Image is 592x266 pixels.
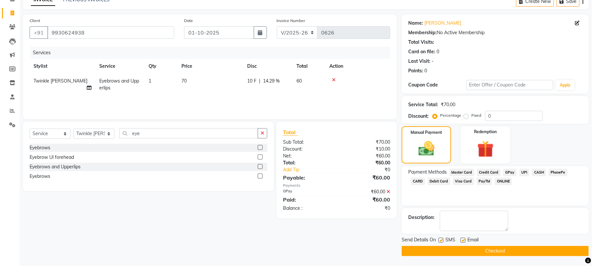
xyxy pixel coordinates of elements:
[145,59,178,74] th: Qty
[471,112,481,118] label: Fixed
[337,188,395,195] div: ₹60.00
[549,169,567,176] span: PhonePe
[278,146,337,153] div: Discount:
[283,129,298,136] span: Total
[247,78,256,85] span: 10 F
[30,18,40,24] label: Client
[30,154,74,161] div: Eyebrow Ul forehead
[30,163,81,170] div: Eyebrows and Upperlips
[278,196,337,204] div: Paid:
[30,26,48,39] button: +91
[30,144,50,151] div: Eyebrows
[283,183,390,188] div: Payments
[441,101,455,108] div: ₹70.00
[411,130,442,135] label: Manual Payment
[532,169,546,176] span: CASH
[519,169,530,176] span: UPI
[477,178,492,185] span: PayTM
[277,18,305,24] label: Invoice Number
[408,39,434,46] div: Total Visits:
[278,188,337,195] div: GPay
[278,205,337,212] div: Balance :
[408,67,423,74] div: Points:
[243,59,293,74] th: Disc
[402,246,589,256] button: Checkout
[337,146,395,153] div: ₹10.00
[119,128,258,138] input: Search or Scan
[472,139,499,159] img: _gift.svg
[437,48,439,55] div: 0
[453,178,474,185] span: Visa Card
[466,80,553,90] input: Enter Offer / Coupon Code
[445,236,455,245] span: SMS
[259,78,260,85] span: |
[337,196,395,204] div: ₹60.00
[556,80,575,90] button: Apply
[408,20,423,27] div: Name:
[278,166,346,173] a: Add Tip
[408,169,447,176] span: Payment Methods
[414,139,439,158] img: _cash.svg
[30,59,95,74] th: Stylist
[34,78,87,84] span: Twinkle [PERSON_NAME]
[408,58,430,65] div: Last Visit:
[346,166,395,173] div: ₹0
[278,153,337,159] div: Net:
[178,59,243,74] th: Price
[325,59,390,74] th: Action
[337,174,395,181] div: ₹60.00
[184,18,193,24] label: Date
[296,78,302,84] span: 60
[495,178,512,185] span: ONLINE
[408,48,435,55] div: Card on file:
[408,29,437,36] div: Membership:
[477,169,501,176] span: Credit Card
[402,236,436,245] span: Send Details On
[408,29,582,36] div: No Active Membership
[337,159,395,166] div: ₹60.00
[467,236,479,245] span: Email
[99,78,139,91] span: Eyebrows and Upperlips
[432,58,434,65] div: -
[408,101,438,108] div: Service Total:
[278,159,337,166] div: Total:
[428,178,450,185] span: Debit Card
[293,59,325,74] th: Total
[411,178,425,185] span: CARD
[337,153,395,159] div: ₹60.00
[47,26,174,39] input: Search by Name/Mobile/Email/Code
[278,139,337,146] div: Sub Total:
[263,78,280,85] span: 14.29 %
[424,67,427,74] div: 0
[474,129,497,135] label: Redemption
[30,173,50,180] div: Eyebrows
[424,20,461,27] a: [PERSON_NAME]
[408,214,435,221] div: Description:
[337,205,395,212] div: ₹0
[181,78,187,84] span: 70
[408,82,466,88] div: Coupon Code
[503,169,517,176] span: GPay
[449,169,474,176] span: Master Card
[278,174,337,181] div: Payable:
[95,59,145,74] th: Service
[30,47,395,59] div: Services
[337,139,395,146] div: ₹70.00
[149,78,151,84] span: 1
[408,113,429,120] div: Discount:
[440,112,461,118] label: Percentage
